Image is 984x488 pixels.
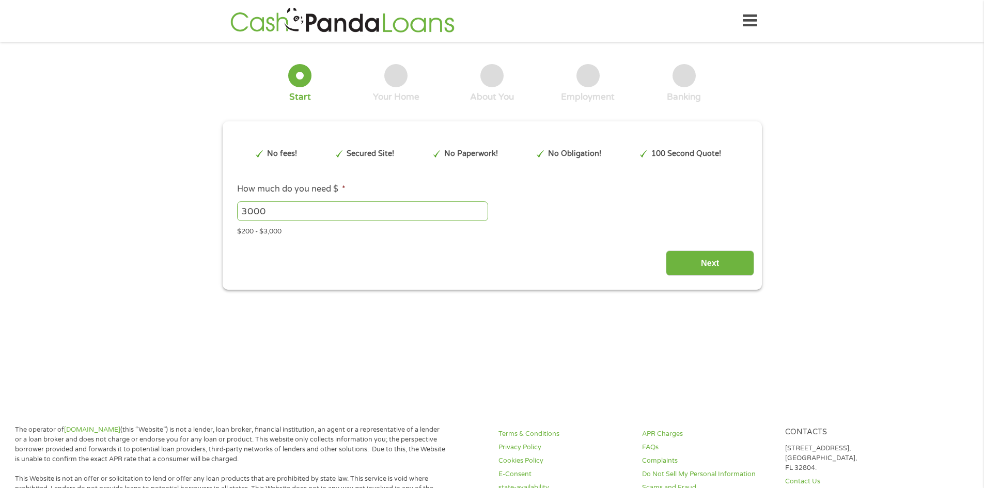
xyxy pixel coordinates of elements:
[347,148,394,160] p: Secured Site!
[651,148,721,160] p: 100 Second Quote!
[373,91,419,103] div: Your Home
[642,456,773,466] a: Complaints
[64,426,120,434] a: [DOMAIN_NAME]
[237,223,746,237] div: $200 - $3,000
[289,91,311,103] div: Start
[666,250,754,276] input: Next
[642,443,773,452] a: FAQs
[470,91,514,103] div: About You
[561,91,615,103] div: Employment
[667,91,701,103] div: Banking
[444,148,498,160] p: No Paperwork!
[785,428,916,437] h4: Contacts
[548,148,601,160] p: No Obligation!
[498,469,630,479] a: E-Consent
[498,456,630,466] a: Cookies Policy
[237,184,346,195] label: How much do you need $
[227,6,458,36] img: GetLoanNow Logo
[15,425,446,464] p: The operator of (this “Website”) is not a lender, loan broker, financial institution, an agent or...
[642,429,773,439] a: APR Charges
[642,469,773,479] a: Do Not Sell My Personal Information
[498,429,630,439] a: Terms & Conditions
[498,443,630,452] a: Privacy Policy
[267,148,297,160] p: No fees!
[785,444,916,473] p: [STREET_ADDRESS], [GEOGRAPHIC_DATA], FL 32804.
